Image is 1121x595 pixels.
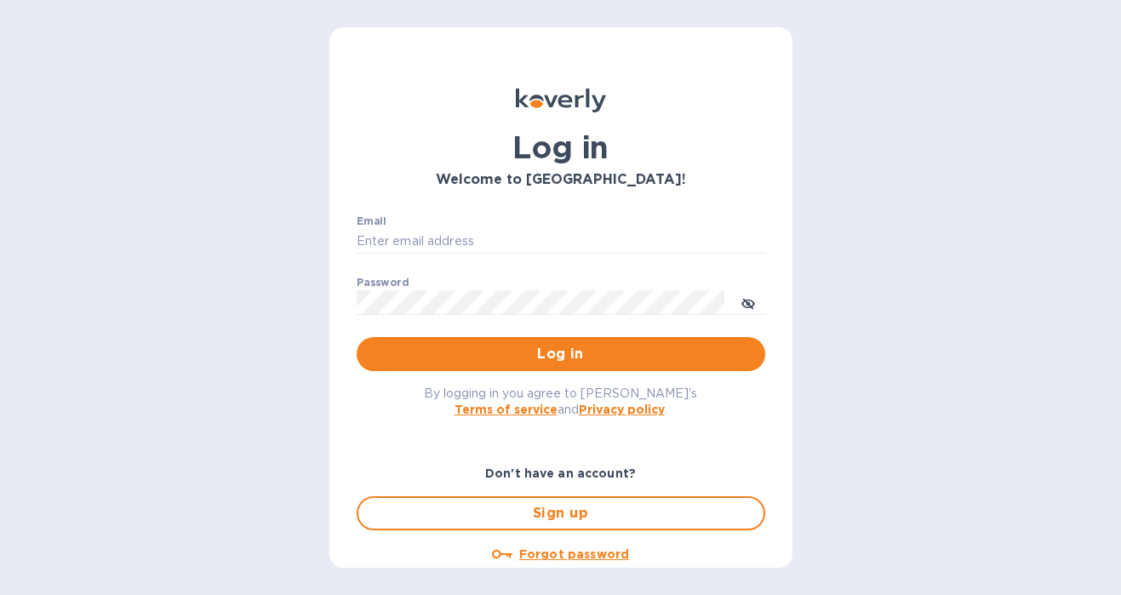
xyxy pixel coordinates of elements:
a: Terms of service [455,403,558,416]
label: Password [357,277,409,288]
b: Don't have an account? [485,466,636,480]
h1: Log in [357,129,765,165]
button: toggle password visibility [731,285,765,319]
span: By logging in you agree to [PERSON_NAME]'s and . [424,386,697,416]
span: Log in [370,344,752,364]
label: Email [357,216,386,226]
button: Sign up [357,496,765,530]
h3: Welcome to [GEOGRAPHIC_DATA]! [357,172,765,188]
img: Koverly [516,89,606,112]
a: Privacy policy [579,403,665,416]
input: Enter email address [357,229,765,255]
button: Log in [357,337,765,371]
span: Sign up [372,503,750,523]
u: Forgot password [519,547,629,561]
